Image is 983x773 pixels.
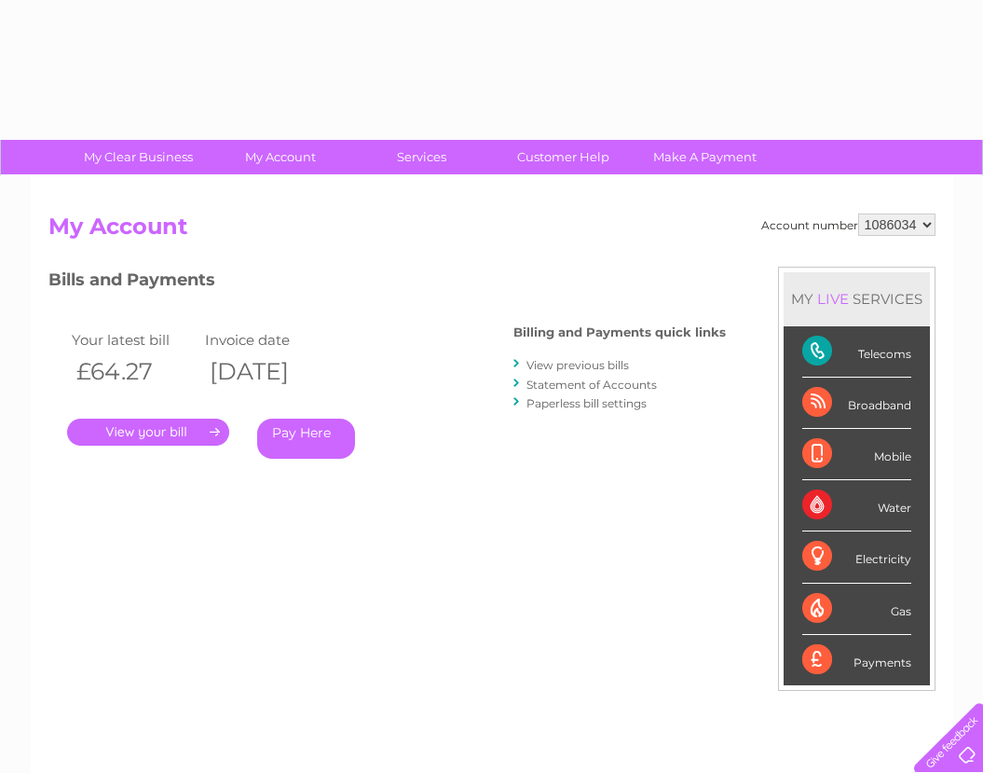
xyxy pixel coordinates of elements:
div: Water [802,480,911,531]
a: Make A Payment [628,140,782,174]
a: . [67,419,229,446]
div: Broadband [802,378,911,429]
div: LIVE [813,290,853,308]
a: Customer Help [486,140,640,174]
h3: Bills and Payments [48,267,726,299]
div: Electricity [802,531,911,583]
a: Pay Here [257,419,355,459]
div: Account number [761,214,935,236]
div: Mobile [802,429,911,480]
h2: My Account [48,214,935,249]
a: View previous bills [526,358,629,372]
a: My Account [203,140,357,174]
div: Telecoms [802,326,911,378]
div: MY SERVICES [784,272,930,325]
div: Gas [802,584,911,635]
th: [DATE] [200,352,334,391]
a: Services [345,140,498,174]
h4: Billing and Payments quick links [513,325,726,339]
a: Statement of Accounts [526,378,657,392]
a: Paperless bill settings [526,396,647,410]
td: Invoice date [200,327,334,352]
th: £64.27 [67,352,201,391]
div: Payments [802,635,911,685]
td: Your latest bill [67,327,201,352]
a: My Clear Business [61,140,215,174]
